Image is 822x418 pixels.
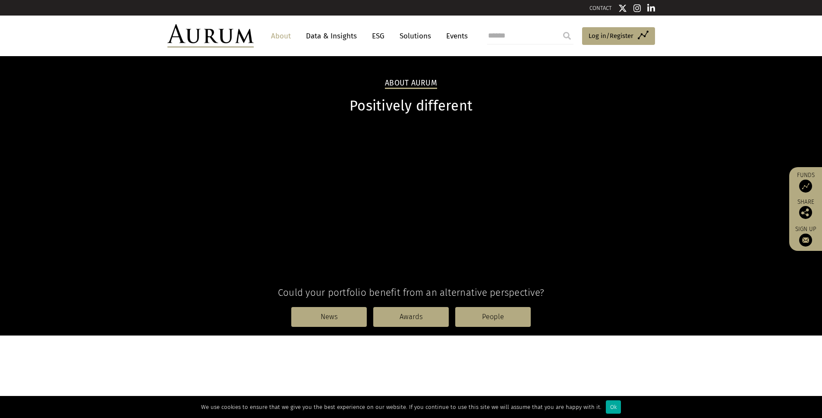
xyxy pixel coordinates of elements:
a: ESG [368,28,389,44]
a: Sign up [794,225,818,247]
img: Linkedin icon [647,4,655,13]
h4: Could your portfolio benefit from an alternative perspective? [167,287,655,298]
img: Aurum [167,24,254,47]
a: Awards [373,307,449,327]
img: Access Funds [799,180,812,193]
a: Log in/Register [582,27,655,45]
div: Share [794,199,818,219]
span: Log in/Register [589,31,633,41]
img: Twitter icon [618,4,627,13]
img: Instagram icon [633,4,641,13]
a: News [291,307,367,327]
a: Data & Insights [302,28,361,44]
a: Events [442,28,468,44]
input: Submit [558,27,576,44]
img: Share this post [799,206,812,219]
a: Solutions [395,28,435,44]
a: Funds [794,171,818,193]
h2: About Aurum [385,79,437,89]
h1: Positively different [167,98,655,114]
a: CONTACT [589,5,612,11]
a: People [455,307,531,327]
img: Sign up to our newsletter [799,234,812,247]
div: Ok [606,400,621,414]
a: About [267,28,295,44]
